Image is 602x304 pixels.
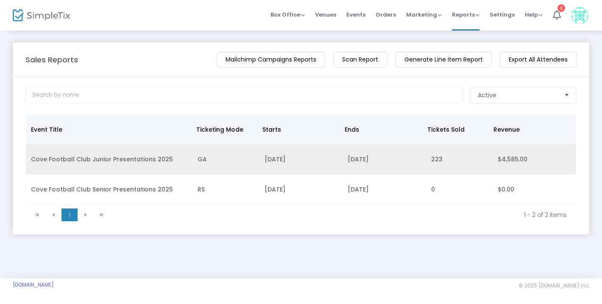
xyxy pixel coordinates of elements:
td: $4,585.00 [493,144,576,175]
td: [DATE] [343,144,426,175]
td: [DATE] [259,144,343,175]
m-button: Export All Attendees [500,52,577,68]
m-panel-title: Sales Reports [25,54,78,65]
span: Reports [452,11,479,19]
m-button: Scan Report [333,52,387,68]
span: © 2025 [DOMAIN_NAME] Inc. [519,282,589,289]
th: Event Title [26,115,191,144]
td: Cove Football Club Junior Presentations 2025 [26,144,192,175]
td: [DATE] [259,175,343,205]
th: Tickets Sold [422,115,488,144]
span: Settings [490,4,515,25]
span: Page 1 [61,208,78,221]
td: RS [192,175,259,205]
td: 0 [426,175,493,205]
span: Orders [376,4,396,25]
span: Help [525,11,543,19]
td: GA [192,144,259,175]
kendo-pager-info: 1 - 2 of 2 items [116,211,567,219]
m-button: Generate Line Item Report [396,52,492,68]
th: Ticketing Mode [191,115,257,144]
button: Select [561,87,573,103]
td: Cove Football Club Senior Presentations 2025 [26,175,192,205]
m-button: Mailchimp Campaigns Reports [217,52,325,68]
span: Events [346,4,365,25]
span: Active [478,91,496,99]
a: [DOMAIN_NAME] [13,281,54,288]
div: 1 [557,4,565,12]
span: Revenue [493,125,520,134]
td: [DATE] [343,175,426,205]
div: Data table [26,115,576,205]
th: Starts [257,115,340,144]
span: Marketing [406,11,442,19]
span: Venues [315,4,336,25]
th: Ends [340,115,422,144]
input: Search by name [25,87,463,104]
td: $0.00 [493,175,576,205]
td: 223 [426,144,493,175]
span: Box Office [270,11,305,19]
